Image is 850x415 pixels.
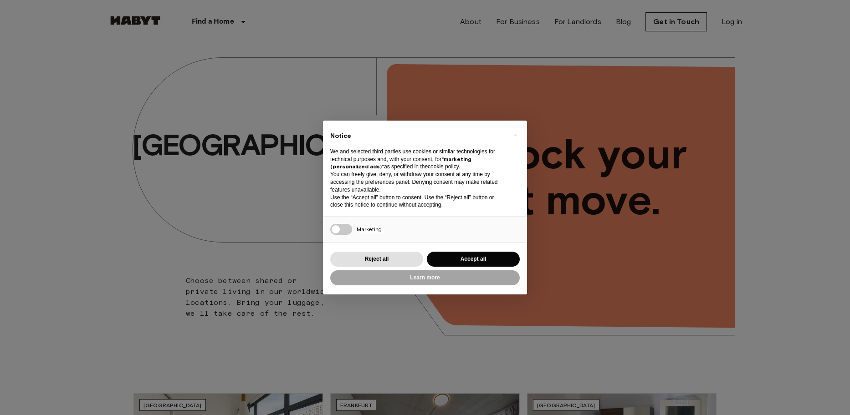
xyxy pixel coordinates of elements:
[330,156,471,170] strong: “marketing (personalized ads)”
[330,252,423,267] button: Reject all
[357,226,382,233] span: Marketing
[330,132,505,141] h2: Notice
[330,171,505,193] p: You can freely give, deny, or withdraw your consent at any time by accessing the preferences pane...
[330,194,505,209] p: Use the “Accept all” button to consent. Use the “Reject all” button or close this notice to conti...
[330,148,505,171] p: We and selected third parties use cookies or similar technologies for technical purposes and, wit...
[428,163,459,170] a: cookie policy
[427,252,520,267] button: Accept all
[508,128,522,142] button: Close this notice
[514,130,517,141] span: ×
[330,270,520,285] button: Learn more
